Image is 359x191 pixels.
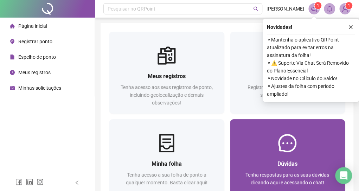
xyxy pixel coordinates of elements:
a: Registrar pontoRegistre sua presença com rapidez e segurança clicando aqui! [230,32,345,114]
span: Espelho de ponto [18,54,56,60]
span: file [10,55,15,59]
span: Registre sua presença com rapidez e segurança clicando aqui! [248,84,327,98]
span: Minhas solicitações [18,85,61,91]
span: left [75,180,79,185]
span: Tenha acesso aos seus registros de ponto, incluindo geolocalização e demais observações! [121,84,213,106]
span: Novidades ! [267,23,292,31]
span: instagram [37,178,44,185]
span: clock-circle [10,70,15,75]
span: notification [311,6,317,12]
span: ⚬ Mantenha o aplicativo QRPoint atualizado para evitar erros na assinatura da folha! [267,36,355,59]
span: home [10,24,15,28]
span: Tenha respostas para as suas dúvidas clicando aqui e acessando o chat! [245,172,329,185]
span: environment [10,39,15,44]
sup: 1 [314,2,321,9]
span: linkedin [26,178,33,185]
span: 1 [348,3,350,8]
span: 1 [317,3,319,8]
span: Meus registros [18,70,51,75]
a: Meus registrosTenha acesso aos seus registros de ponto, incluindo geolocalização e demais observa... [109,32,224,114]
img: 94442 [340,4,350,14]
span: Dúvidas [277,160,297,167]
span: ⚬ Ajustes da folha com período ampliado! [267,82,355,98]
span: Minha folha [152,160,182,167]
sup: Atualize o seu contato no menu Meus Dados [345,2,352,9]
span: facebook [15,178,23,185]
span: schedule [10,85,15,90]
span: Página inicial [18,23,47,29]
span: Tenha acesso a sua folha de ponto a qualquer momento. Basta clicar aqui! [126,172,207,185]
span: Registrar ponto [18,39,52,44]
div: Open Intercom Messenger [335,167,352,184]
span: ⚬ Novidade no Cálculo do Saldo! [267,75,355,82]
span: close [348,25,353,30]
span: bell [326,6,333,12]
span: ⚬ ⚠️ Suporte Via Chat Será Removido do Plano Essencial [267,59,355,75]
span: [PERSON_NAME] [267,5,304,13]
span: Meus registros [148,73,186,79]
span: search [253,6,258,12]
